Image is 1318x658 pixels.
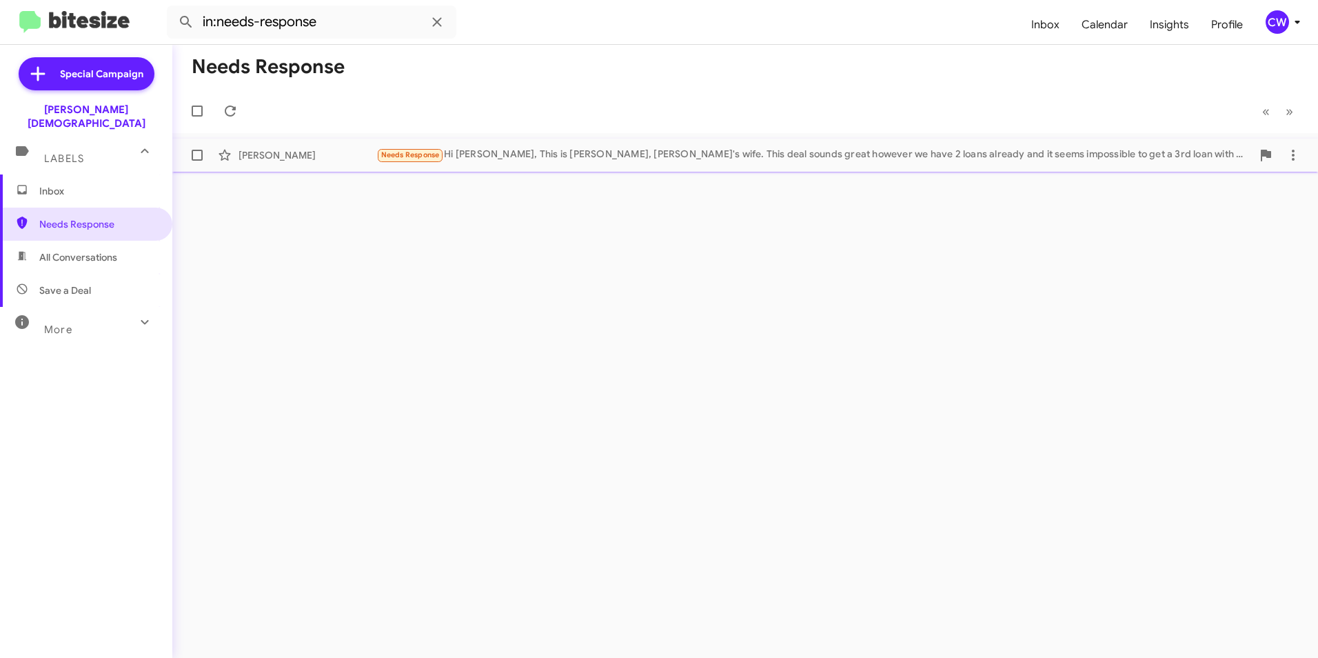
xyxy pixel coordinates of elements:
[1200,5,1254,45] a: Profile
[1071,5,1139,45] a: Calendar
[376,147,1252,163] div: Hi [PERSON_NAME], This is [PERSON_NAME], [PERSON_NAME]'s wife. This deal sounds great however we ...
[1266,10,1289,34] div: CW
[39,250,117,264] span: All Conversations
[1020,5,1071,45] a: Inbox
[1139,5,1200,45] a: Insights
[1277,97,1301,126] button: Next
[44,152,84,165] span: Labels
[1255,97,1301,126] nav: Page navigation example
[39,184,156,198] span: Inbox
[167,6,456,39] input: Search
[44,323,72,336] span: More
[1254,10,1303,34] button: CW
[239,148,376,162] div: [PERSON_NAME]
[1286,103,1293,120] span: »
[60,67,143,81] span: Special Campaign
[39,283,91,297] span: Save a Deal
[39,217,156,231] span: Needs Response
[192,56,345,78] h1: Needs Response
[1254,97,1278,126] button: Previous
[381,150,440,159] span: Needs Response
[1262,103,1270,120] span: «
[19,57,154,90] a: Special Campaign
